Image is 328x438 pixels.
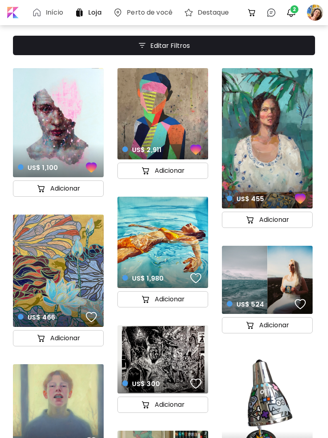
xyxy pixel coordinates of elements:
[117,197,208,288] a: US$ 1,980favoriteshttps://cdn.kaleido.art/CDN/Artwork/172750/Primary/medium.webp?updated=765976
[245,320,255,330] img: cart-icon
[132,274,164,283] span: US$ 1,980
[155,401,185,409] h5: Adicionar
[28,163,58,172] span: US$ 1,100
[222,246,313,314] a: US$ 524favoriteshttps://cdn.kaleido.art/CDN/Artwork/171928/Primary/medium.webp?updated=762832
[132,145,162,155] span: US$ 2,911
[13,180,104,197] button: cart-iconAdicionar
[141,400,151,410] img: cart-icon
[117,325,208,393] a: US$ 300favoriteshttps://cdn.kaleido.art/CDN/Artwork/171422/Primary/medium.webp?updated=760588
[117,291,208,307] button: cart-iconAdicionar
[50,185,80,193] h5: Adicionar
[188,376,204,392] button: favorites
[113,8,176,17] a: Perto de você
[236,194,264,204] span: US$ 455
[117,163,208,179] button: cart-iconAdicionar
[132,379,160,389] span: US$ 300
[247,8,257,17] img: cart
[36,333,46,343] img: cart-icon
[222,212,313,228] button: cart-iconAdicionar
[198,9,229,16] h6: Destaque
[222,317,313,333] button: cart-iconAdicionar
[155,295,185,303] h5: Adicionar
[184,8,232,17] a: Destaque
[75,8,105,17] a: Loja
[88,9,102,16] h6: Loja
[36,184,46,193] img: cart-icon
[117,397,208,413] button: cart-iconAdicionar
[50,334,80,342] h5: Adicionar
[293,191,308,207] button: favorites
[236,300,264,309] span: US$ 524
[290,5,298,13] span: 2
[127,9,173,16] h6: Perto de você
[266,8,276,17] img: chatIcon
[259,321,289,329] h5: Adicionar
[188,142,204,158] button: favorites
[188,270,204,286] button: favorites
[13,68,104,177] a: US$ 1,100favoriteshttps://cdn.kaleido.art/CDN/Artwork/169884/Primary/medium.webp?updated=754198
[84,159,99,176] button: favorites
[46,9,63,16] h6: Início
[141,294,151,304] img: cart-icon
[286,8,296,17] img: bellIcon
[155,167,185,175] h5: Adicionar
[284,6,298,19] button: bellIcon2
[32,8,66,17] a: Início
[150,43,190,48] h5: Editar Filtros
[141,166,151,176] img: cart-icon
[222,68,313,208] a: US$ 455favoriteshttps://cdn.kaleido.art/CDN/Artwork/172053/Primary/medium.webp?updated=763397
[138,41,146,49] img: filter
[117,68,208,159] a: US$ 2,911favoriteshttps://cdn.kaleido.art/CDN/Artwork/169798/Primary/medium.webp?updated=753868
[245,215,255,225] img: cart-icon
[28,313,55,322] span: US$ 466
[259,216,289,224] h5: Adicionar
[13,215,104,327] a: US$ 466favoriteshttps://cdn.kaleido.art/CDN/Artwork/174796/Primary/medium.webp?updated=775088
[13,330,104,346] button: cart-iconAdicionar
[84,309,99,325] button: favorites
[293,296,308,312] button: favorites
[13,36,315,55] button: filterEditar Filtros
